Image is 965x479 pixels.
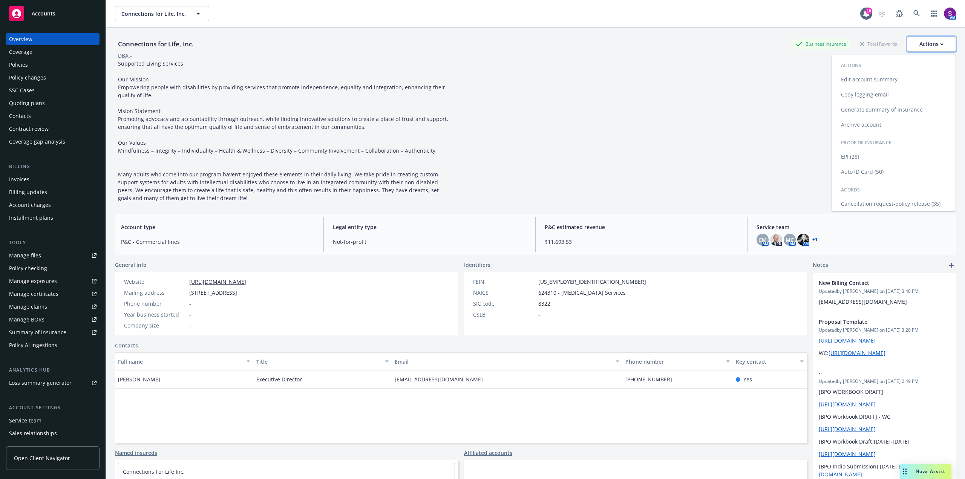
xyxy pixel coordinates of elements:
div: Policy checking [9,262,47,274]
a: Overview [6,33,100,45]
div: New Billing ContactUpdatedby [PERSON_NAME] on [DATE] 3:48 PM[EMAIL_ADDRESS][DOMAIN_NAME] [813,273,956,312]
a: Contacts [115,341,138,349]
a: Manage certificates [6,288,100,300]
p: [BPO Workbook Draft][DATE]-[DATE] [819,438,950,445]
span: P&C estimated revenue [545,223,738,231]
span: $11,693.53 [545,238,738,246]
div: Company size [124,321,186,329]
div: Mailing address [124,289,186,297]
a: Edit account summary [832,72,956,87]
div: Business Insurance [792,39,850,49]
div: Manage files [9,249,41,262]
div: Manage BORs [9,314,44,326]
div: SIC code [473,300,535,308]
a: Generate summary of insurance [832,102,956,117]
a: Connections For Life Inc. [123,468,185,475]
a: Switch app [927,6,942,21]
div: Policies [9,59,28,71]
span: Account type [121,223,314,231]
div: SSC Cases [9,84,35,96]
div: Quoting plans [9,97,45,109]
span: Legal entity type [333,223,526,231]
a: Copy logging email [832,87,956,102]
div: Billing updates [9,186,47,198]
div: Coverage gap analysis [9,136,65,148]
div: Manage exposures [9,275,57,287]
a: Account charges [6,199,100,211]
span: 8322 [538,300,550,308]
a: Loss summary generator [6,377,100,389]
button: Connections for Life, Inc. [115,6,209,21]
div: Key contact [736,358,795,366]
span: - [538,311,540,318]
button: Phone number [622,352,733,370]
div: Invoices [9,173,29,185]
button: Email [392,352,622,370]
span: - [819,369,930,377]
a: Cancellation request-policy release (35) [832,196,956,211]
div: Account settings [6,404,100,412]
span: Identifiers [464,261,490,269]
a: Policy checking [6,262,100,274]
a: Accounts [6,3,100,24]
div: Coverage [9,46,32,58]
a: Manage exposures [6,275,100,287]
a: SSC Cases [6,84,100,96]
a: Start snowing [875,6,890,21]
span: - [189,311,191,318]
a: Quoting plans [6,97,100,109]
span: Not-for-profit [333,238,526,246]
span: Acords [841,187,860,193]
div: Policy changes [9,72,46,84]
a: Policy AI ingestions [6,339,100,351]
a: Sales relationships [6,427,100,439]
a: Affiliated accounts [464,449,512,457]
div: NAICS [473,289,535,297]
a: Policies [6,59,100,71]
span: [STREET_ADDRESS] [189,289,237,297]
div: Account charges [9,199,51,211]
span: Open Client Navigator [14,454,70,462]
a: Archive account [832,117,956,132]
a: +1 [812,237,818,242]
span: Nova Assist [916,468,945,474]
div: Installment plans [9,212,53,224]
div: Service team [9,415,41,427]
span: Notes [813,261,828,270]
span: Supported Living Services Our Mission Empowering people with disabilities by providing services t... [118,60,450,202]
span: Updated by [PERSON_NAME] on [DATE] 3:20 PM [819,327,950,334]
div: Loss summary generator [9,377,72,389]
button: Nova Assist [900,464,951,479]
img: photo [944,8,956,20]
a: Manage claims [6,301,100,313]
span: Updated by [PERSON_NAME] on [DATE] 3:48 PM [819,288,950,295]
button: Actions [907,37,956,52]
div: Title [256,358,380,366]
span: Yes [743,375,752,383]
span: CM [758,236,767,244]
span: [PERSON_NAME] [118,375,160,383]
div: FEIN [473,278,535,286]
div: Summary of insurance [9,326,66,338]
a: Search [909,6,924,21]
span: Actions [841,62,861,69]
div: Sales relationships [9,427,57,439]
span: [EMAIL_ADDRESS][DOMAIN_NAME] [819,298,907,305]
span: Service team [757,223,950,231]
a: [URL][DOMAIN_NAME] [189,278,246,285]
img: photo [770,234,782,246]
a: Service team [6,415,100,427]
span: [US_EMPLOYER_IDENTIFICATION_NUMBER] [538,278,646,286]
a: Policy changes [6,72,100,84]
a: [URL][DOMAIN_NAME] [819,401,876,408]
div: Email [395,358,611,366]
a: Summary of insurance [6,326,100,338]
a: [EMAIL_ADDRESS][DOMAIN_NAME] [395,376,489,383]
div: Phone number [625,358,722,366]
span: MC [786,236,794,244]
div: Year business started [124,311,186,318]
p: [BPO Indio Submission] [DATE]-[DATE] [819,462,950,478]
div: CSLB [473,311,535,318]
button: Title [253,352,392,370]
